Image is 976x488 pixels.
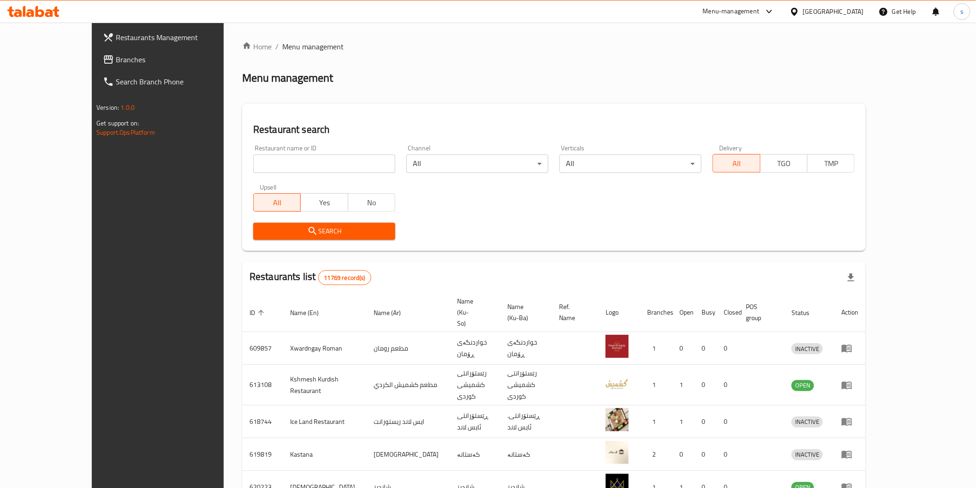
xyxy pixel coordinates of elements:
[366,365,450,405] td: مطعم كشميش الكردي
[703,6,760,17] div: Menu-management
[290,307,331,318] span: Name (En)
[672,405,694,438] td: 1
[694,365,716,405] td: 0
[450,405,500,438] td: ڕێستۆرانتی ئایس لاند
[960,6,964,17] span: s
[716,365,738,405] td: 0
[640,365,672,405] td: 1
[253,193,301,212] button: All
[457,296,489,329] span: Name (Ku-So)
[450,365,500,405] td: رێستۆرانتی کشمیشى كوردى
[764,157,804,170] span: TGO
[792,417,823,427] span: INACTIVE
[300,193,348,212] button: Yes
[792,380,814,391] span: OPEN
[841,380,858,391] div: Menu
[116,32,247,43] span: Restaurants Management
[96,101,119,113] span: Version:
[348,193,395,212] button: No
[253,223,395,240] button: Search
[834,293,866,332] th: Action
[257,196,297,209] span: All
[606,441,629,464] img: Kastana
[450,438,500,471] td: کەستانە
[242,41,866,52] nav: breadcrumb
[792,307,821,318] span: Status
[95,71,255,93] a: Search Branch Phone
[694,332,716,365] td: 0
[250,307,267,318] span: ID
[283,405,366,438] td: Ice Land Restaurant
[120,101,135,113] span: 1.0.0
[760,154,808,173] button: TGO
[598,293,640,332] th: Logo
[811,157,851,170] span: TMP
[261,226,388,237] span: Search
[253,123,855,137] h2: Restaurant search
[116,76,247,87] span: Search Branch Phone
[841,416,858,427] div: Menu
[672,438,694,471] td: 0
[792,343,823,354] div: INACTIVE
[694,405,716,438] td: 0
[716,405,738,438] td: 0
[318,270,371,285] div: Total records count
[746,301,773,323] span: POS group
[606,335,629,358] img: Xwardngay Roman
[559,155,702,173] div: All
[606,408,629,431] img: Ice Land Restaurant
[283,332,366,365] td: Xwardngay Roman
[792,417,823,428] div: INACTIVE
[283,438,366,471] td: Kastana
[500,405,552,438] td: .ڕێستۆرانتی ئایس لاند
[96,117,139,129] span: Get support on:
[500,332,552,365] td: خواردنگەی ڕۆمان
[640,438,672,471] td: 2
[716,438,738,471] td: 0
[242,41,272,52] a: Home
[374,307,413,318] span: Name (Ar)
[500,438,552,471] td: کەستانە
[96,126,155,138] a: Support.OpsPlatform
[672,293,694,332] th: Open
[242,405,283,438] td: 618744
[242,332,283,365] td: 609857
[841,449,858,460] div: Menu
[366,332,450,365] td: مطعم رومان
[95,26,255,48] a: Restaurants Management
[260,184,277,190] label: Upsell
[672,365,694,405] td: 1
[719,145,742,151] label: Delivery
[694,293,716,332] th: Busy
[242,71,333,85] h2: Menu management
[366,405,450,438] td: ايس لاند ريستورانت
[840,267,862,289] div: Export file
[253,155,395,173] input: Search for restaurant name or ID..
[95,48,255,71] a: Branches
[640,405,672,438] td: 1
[450,332,500,365] td: خواردنگەی ڕۆمان
[716,293,738,332] th: Closed
[250,270,371,285] h2: Restaurants list
[242,365,283,405] td: 613108
[304,196,344,209] span: Yes
[282,41,344,52] span: Menu management
[500,365,552,405] td: رێستۆرانتی کشمیشى كوردى
[841,343,858,354] div: Menu
[672,332,694,365] td: 0
[640,332,672,365] td: 1
[606,372,629,395] img: Kshmesh Kurdish Restaurant
[694,438,716,471] td: 0
[242,438,283,471] td: 619819
[717,157,756,170] span: All
[319,274,371,282] span: 11769 record(s)
[116,54,247,65] span: Branches
[640,293,672,332] th: Branches
[807,154,855,173] button: TMP
[406,155,548,173] div: All
[366,438,450,471] td: [DEMOGRAPHIC_DATA]
[283,365,366,405] td: Kshmesh Kurdish Restaurant
[713,154,760,173] button: All
[275,41,279,52] li: /
[792,449,823,460] div: INACTIVE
